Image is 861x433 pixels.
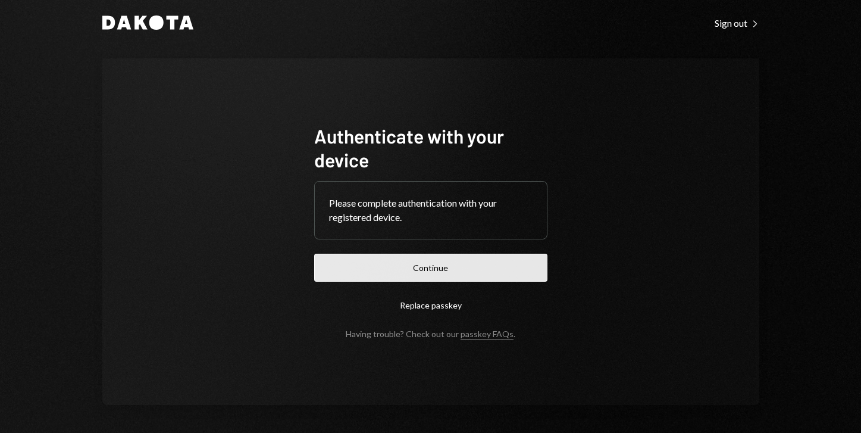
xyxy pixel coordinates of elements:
[715,16,759,29] a: Sign out
[346,329,515,339] div: Having trouble? Check out our .
[715,17,759,29] div: Sign out
[314,291,547,319] button: Replace passkey
[461,329,514,340] a: passkey FAQs
[314,254,547,282] button: Continue
[329,196,533,225] div: Please complete authentication with your registered device.
[314,124,547,172] h1: Authenticate with your device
